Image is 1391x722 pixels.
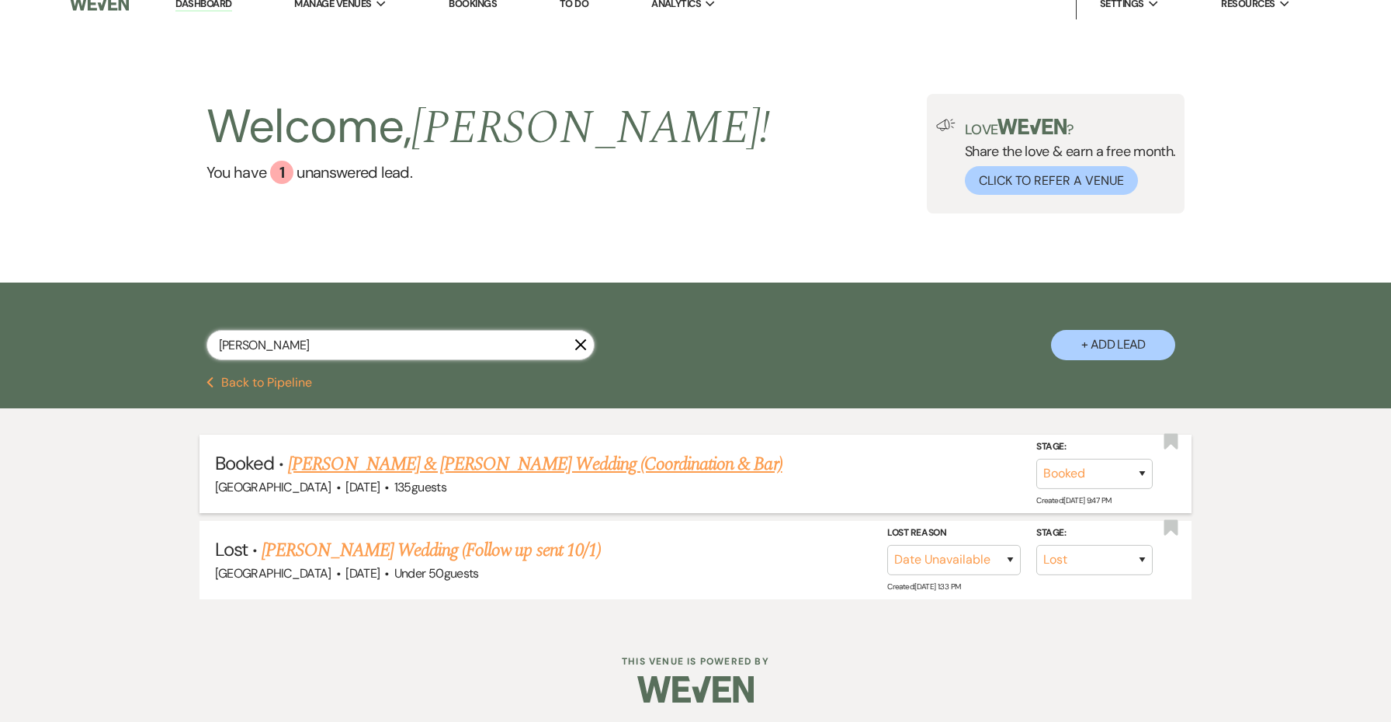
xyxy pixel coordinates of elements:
h2: Welcome, [206,94,771,161]
span: [PERSON_NAME] ! [411,92,770,164]
img: loud-speaker-illustration.svg [936,119,956,131]
input: Search by name, event date, email address or phone number [206,330,595,360]
label: Lost Reason [887,525,1021,542]
label: Stage: [1036,439,1153,456]
a: You have 1 unanswered lead. [206,161,771,184]
a: [PERSON_NAME] & [PERSON_NAME] Wedding (Coordination & Bar) [288,450,782,478]
button: + Add Lead [1051,330,1175,360]
span: Under 50 guests [394,565,479,581]
span: [GEOGRAPHIC_DATA] [215,565,331,581]
p: Love ? [965,119,1176,137]
label: Stage: [1036,525,1153,542]
img: Weven Logo [637,662,754,717]
span: [GEOGRAPHIC_DATA] [215,479,331,495]
div: Share the love & earn a free month. [956,119,1176,195]
button: Back to Pipeline [206,377,313,389]
span: Booked [215,451,274,475]
span: [DATE] [345,479,380,495]
img: weven-logo-green.svg [997,119,1067,134]
span: Created: [DATE] 9:47 PM [1036,495,1111,505]
span: [DATE] [345,565,380,581]
div: 1 [270,161,293,184]
span: 135 guests [394,479,446,495]
span: Created: [DATE] 1:33 PM [887,581,960,592]
button: Click to Refer a Venue [965,166,1138,195]
a: [PERSON_NAME] Wedding (Follow up sent 10/1) [262,536,601,564]
span: Lost [215,537,248,561]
